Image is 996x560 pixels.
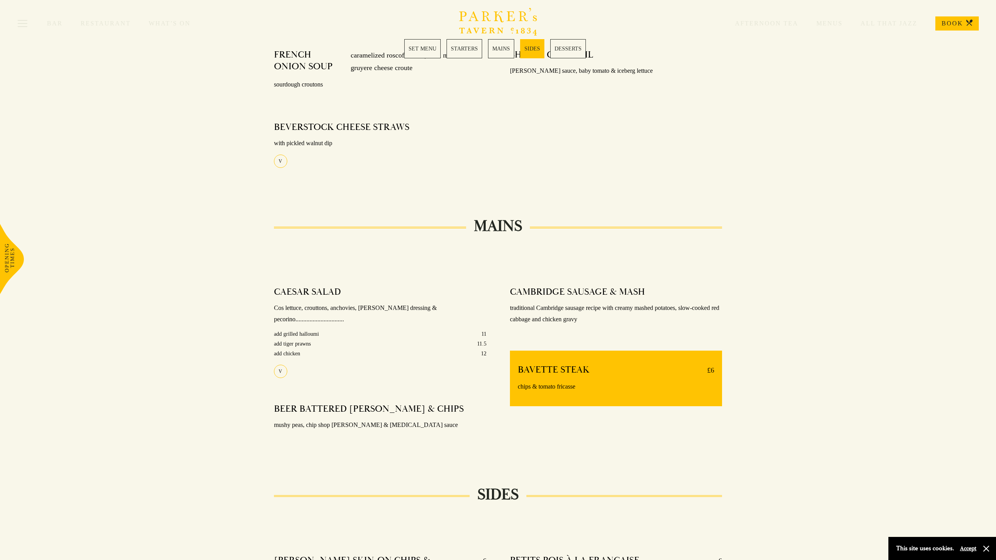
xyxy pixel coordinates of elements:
[518,364,589,376] h4: BAVETTE STEAK
[466,217,530,236] h2: MAINS
[274,286,341,298] h4: CAESAR SALAD
[510,286,645,298] h4: CAMBRIDGE SAUSAGE & MASH
[520,39,544,58] a: 4 / 5
[274,138,486,149] p: with pickled walnut dip
[274,155,287,168] div: V
[477,339,486,349] p: 11.5
[982,545,990,553] button: Close and accept
[518,381,715,393] p: chips & tomato fricasse
[960,545,976,552] button: Accept
[470,485,526,504] h2: SIDES
[896,543,954,554] p: This site uses cookies.
[699,364,714,376] p: £6
[481,349,486,358] p: 12
[274,339,311,349] p: add tiger prawns
[274,121,409,133] h4: BEVERSTOCK CHEESE STRAWS
[481,329,486,339] p: 11
[274,349,300,358] p: add chicken
[447,39,482,58] a: 2 / 5
[274,403,464,415] h4: BEER BATTERED [PERSON_NAME] & CHIPS
[274,420,486,431] p: mushy peas, chip shop [PERSON_NAME] & [MEDICAL_DATA] sauce
[488,39,514,58] a: 3 / 5
[274,79,486,90] p: sourdough croutons
[510,303,722,325] p: traditional Cambridge sausage recipe with creamy mashed potatoes, slow-cooked red cabbage and chi...
[274,365,287,378] div: V
[550,39,586,58] a: 5 / 5
[404,39,441,58] a: 1 / 5
[274,303,486,325] p: Cos lettuce, crouttons, anchovies, [PERSON_NAME] dressing & pecorino...............................
[274,329,319,339] p: add grilled halloumi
